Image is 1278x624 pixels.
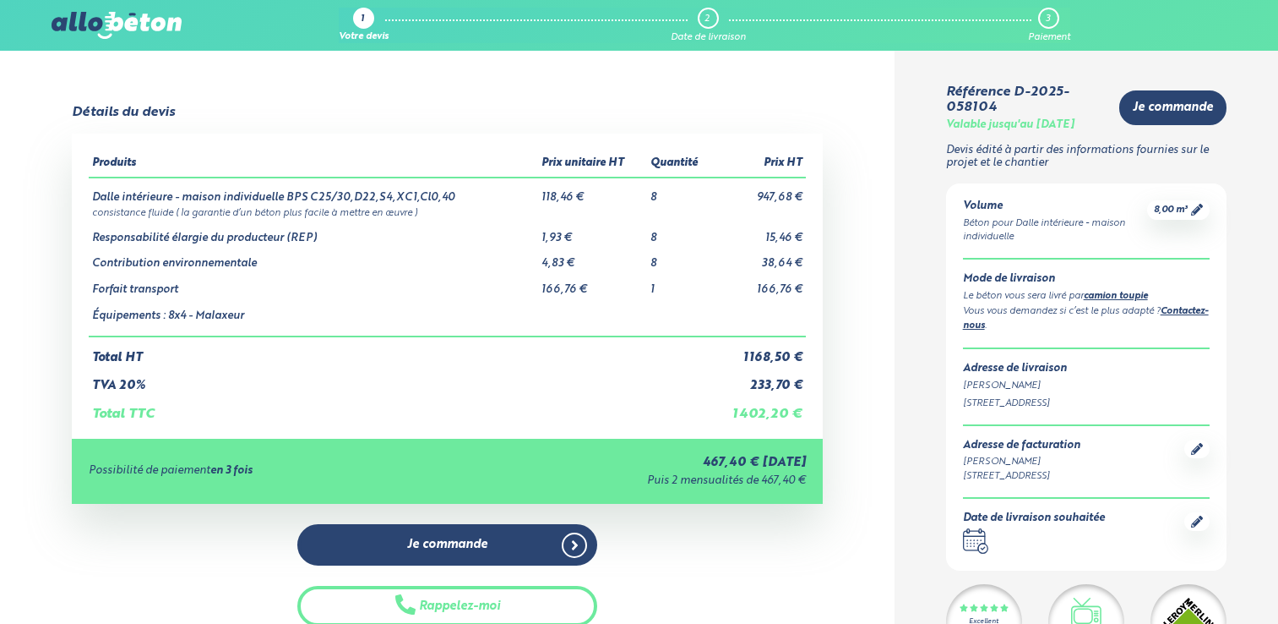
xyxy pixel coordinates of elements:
td: 38,64 € [713,244,807,271]
a: Je commande [1119,90,1226,125]
td: Responsabilité élargie du producteur (REP) [89,219,538,245]
td: TVA 20% [89,365,713,393]
div: Adresse de facturation [963,440,1080,452]
div: [STREET_ADDRESS] [963,397,1210,411]
div: 3 [1046,14,1050,25]
img: allobéton [52,12,182,39]
td: consistance fluide ( la garantie d’un béton plus facile à mettre en œuvre ) [89,205,807,219]
th: Quantité [647,151,713,178]
div: Date de livraison [671,32,746,43]
div: [PERSON_NAME] [963,379,1210,393]
a: 3 Paiement [1028,8,1070,43]
td: 1 [647,271,713,297]
td: Forfait transport [89,271,538,297]
th: Prix HT [713,151,807,178]
td: 8 [647,219,713,245]
th: Produits [89,151,538,178]
div: 467,40 € [DATE] [453,456,806,470]
div: Valable jusqu'au [DATE] [946,119,1074,132]
a: 2 Date de livraison [671,8,746,43]
div: Paiement [1028,32,1070,43]
div: Possibilité de paiement [89,465,454,478]
div: Puis 2 mensualités de 467,40 € [453,475,806,488]
td: 4,83 € [538,244,647,271]
div: 1 [361,14,364,25]
div: Date de livraison souhaitée [963,512,1105,525]
td: 118,46 € [538,178,647,205]
td: 8 [647,244,713,271]
div: 2 [704,14,710,25]
div: Le béton vous sera livré par [963,289,1210,304]
span: Je commande [1133,101,1213,115]
iframe: Help widget launcher [1128,558,1259,605]
div: Volume [963,200,1148,213]
div: Vous vous demandez si c’est le plus adapté ? . [963,304,1210,335]
a: camion toupie [1084,292,1148,301]
div: [STREET_ADDRESS] [963,469,1080,484]
span: Je commande [407,538,487,552]
div: [PERSON_NAME] [963,455,1080,469]
td: 15,46 € [713,219,807,245]
td: 166,76 € [538,271,647,297]
a: Je commande [297,524,598,566]
td: 1,93 € [538,219,647,245]
div: Détails du devis [72,105,175,120]
td: 8 [647,178,713,205]
p: Devis édité à partir des informations fournies sur le projet et le chantier [946,145,1227,169]
div: Adresse de livraison [963,363,1210,375]
div: Votre devis [339,32,389,43]
td: 1 168,50 € [713,337,807,365]
div: Mode de livraison [963,273,1210,286]
td: 1 402,20 € [713,393,807,422]
div: Béton pour Dalle intérieure - maison individuelle [963,216,1148,245]
td: 233,70 € [713,365,807,393]
td: Dalle intérieure - maison individuelle BPS C25/30,D22,S4,XC1,Cl0,40 [89,178,538,205]
td: Équipements : 8x4 - Malaxeur [89,297,538,337]
td: 166,76 € [713,271,807,297]
td: Contribution environnementale [89,244,538,271]
th: Prix unitaire HT [538,151,647,178]
div: Référence D-2025-058104 [946,85,1107,116]
td: Total HT [89,337,713,365]
td: 947,68 € [713,178,807,205]
td: Total TTC [89,393,713,422]
a: 1 Votre devis [339,8,389,43]
strong: en 3 fois [210,465,253,476]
